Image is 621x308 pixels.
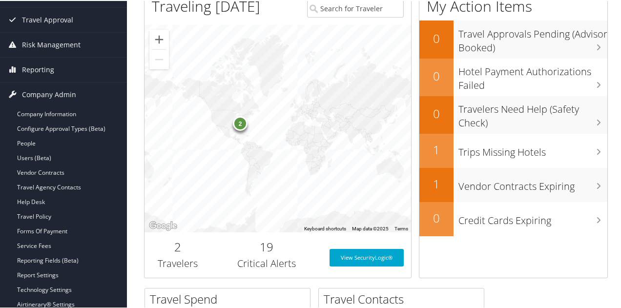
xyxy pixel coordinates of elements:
[419,167,607,201] a: 1Vendor Contracts Expiring
[419,175,454,191] h2: 1
[22,82,76,106] span: Company Admin
[419,133,607,167] a: 1Trips Missing Hotels
[22,7,73,31] span: Travel Approval
[419,141,454,157] h2: 1
[419,104,454,121] h2: 0
[419,95,607,133] a: 0Travelers Need Help (Safety Check)
[324,290,484,307] h2: Travel Contacts
[147,219,179,231] a: Open this area in Google Maps (opens a new window)
[22,32,81,56] span: Risk Management
[152,256,204,269] h3: Travelers
[304,225,346,231] button: Keyboard shortcuts
[458,140,607,158] h3: Trips Missing Hotels
[330,248,404,266] a: View SecurityLogic®
[233,115,248,130] div: 2
[458,208,607,226] h3: Credit Cards Expiring
[419,209,454,226] h2: 0
[149,29,169,48] button: Zoom in
[22,57,54,81] span: Reporting
[458,174,607,192] h3: Vendor Contracts Expiring
[150,290,310,307] h2: Travel Spend
[149,49,169,68] button: Zoom out
[458,59,607,91] h3: Hotel Payment Authorizations Failed
[147,219,179,231] img: Google
[394,225,408,230] a: Terms (opens in new tab)
[218,238,314,254] h2: 19
[419,67,454,83] h2: 0
[419,20,607,57] a: 0Travel Approvals Pending (Advisor Booked)
[458,21,607,54] h3: Travel Approvals Pending (Advisor Booked)
[352,225,389,230] span: Map data ©2025
[218,256,314,269] h3: Critical Alerts
[419,201,607,235] a: 0Credit Cards Expiring
[419,29,454,46] h2: 0
[419,58,607,95] a: 0Hotel Payment Authorizations Failed
[458,97,607,129] h3: Travelers Need Help (Safety Check)
[152,238,204,254] h2: 2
